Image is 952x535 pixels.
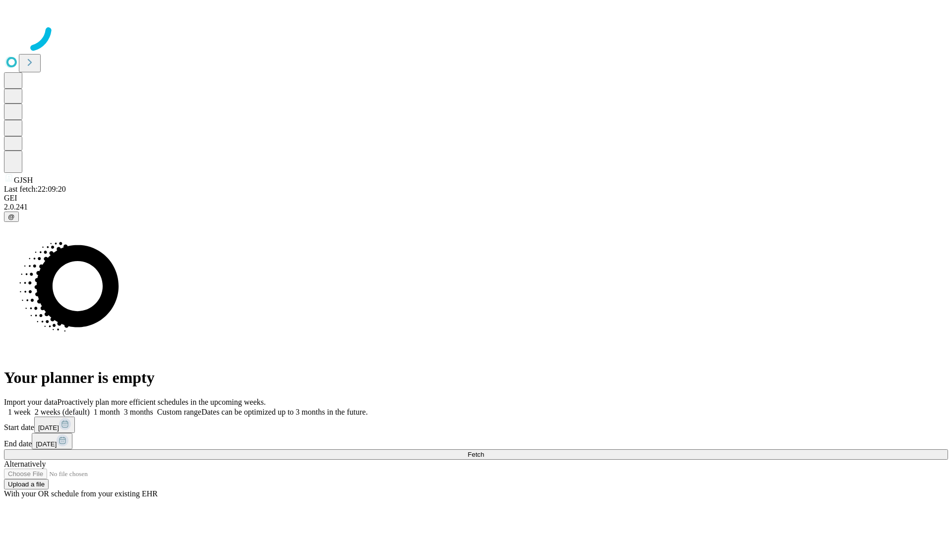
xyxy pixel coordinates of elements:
[4,369,948,387] h1: Your planner is empty
[4,398,58,406] span: Import your data
[157,408,201,416] span: Custom range
[58,398,266,406] span: Proactively plan more efficient schedules in the upcoming weeks.
[4,212,19,222] button: @
[8,408,31,416] span: 1 week
[32,433,72,449] button: [DATE]
[468,451,484,458] span: Fetch
[4,185,66,193] span: Last fetch: 22:09:20
[36,440,57,448] span: [DATE]
[4,433,948,449] div: End date
[4,460,46,468] span: Alternatively
[4,417,948,433] div: Start date
[14,176,33,184] span: GJSH
[4,489,158,498] span: With your OR schedule from your existing EHR
[4,479,49,489] button: Upload a file
[4,449,948,460] button: Fetch
[201,408,367,416] span: Dates can be optimized up to 3 months in the future.
[94,408,120,416] span: 1 month
[4,194,948,203] div: GEI
[4,203,948,212] div: 2.0.241
[8,213,15,220] span: @
[34,417,75,433] button: [DATE]
[35,408,90,416] span: 2 weeks (default)
[124,408,153,416] span: 3 months
[38,424,59,431] span: [DATE]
